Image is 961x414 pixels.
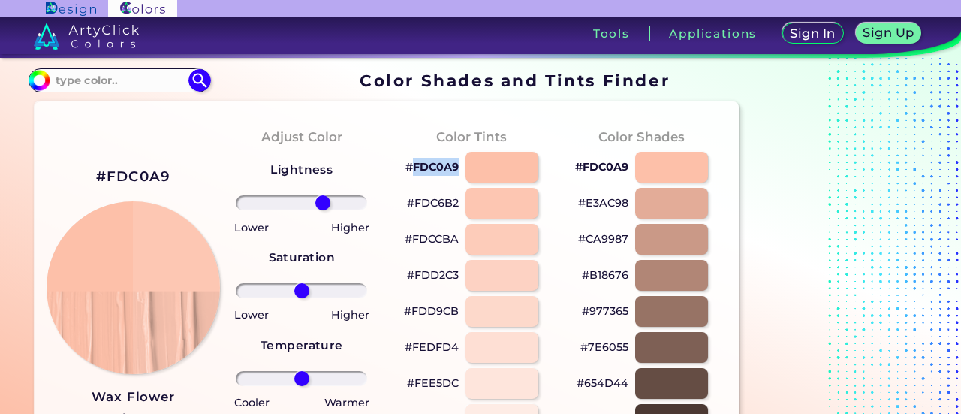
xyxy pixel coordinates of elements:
[405,338,459,356] p: #FEDFD4
[405,158,459,176] p: #FDC0A9
[360,69,670,92] h1: Color Shades and Tints Finder
[582,266,628,284] p: #B18676
[47,201,219,374] img: paint_stamp_2_half.png
[578,230,628,248] p: #CA9987
[188,69,211,92] img: icon search
[669,28,757,39] h3: Applications
[331,219,369,237] p: Higher
[269,250,336,264] strong: Saturation
[407,266,459,284] p: #FDD2C3
[96,167,171,186] h2: #FDC0A9
[857,23,919,43] a: Sign Up
[577,374,628,392] p: #654D44
[407,194,459,212] p: #FDC6B2
[270,162,333,177] strong: Lightness
[578,194,628,212] p: #E3AC98
[593,28,630,39] h3: Tools
[234,219,269,237] p: Lower
[407,374,459,392] p: #FEE5DC
[50,71,189,91] input: type color..
[261,126,342,148] h4: Adjust Color
[34,23,140,50] img: logo_artyclick_colors_white.svg
[404,302,459,320] p: #FDD9CB
[791,28,834,39] h5: Sign In
[46,2,96,16] img: ArtyClick Design logo
[405,230,459,248] p: #FDCCBA
[580,338,628,356] p: #7E6055
[864,27,912,38] h5: Sign Up
[598,126,685,148] h4: Color Shades
[582,302,628,320] p: #977365
[436,126,507,148] h4: Color Tints
[331,306,369,324] p: Higher
[92,388,175,406] h3: Wax Flower
[261,338,343,352] strong: Temperature
[234,306,269,324] p: Lower
[234,394,270,412] p: Cooler
[784,23,842,43] a: Sign In
[324,394,369,412] p: Warmer
[575,158,628,176] p: #FDC0A9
